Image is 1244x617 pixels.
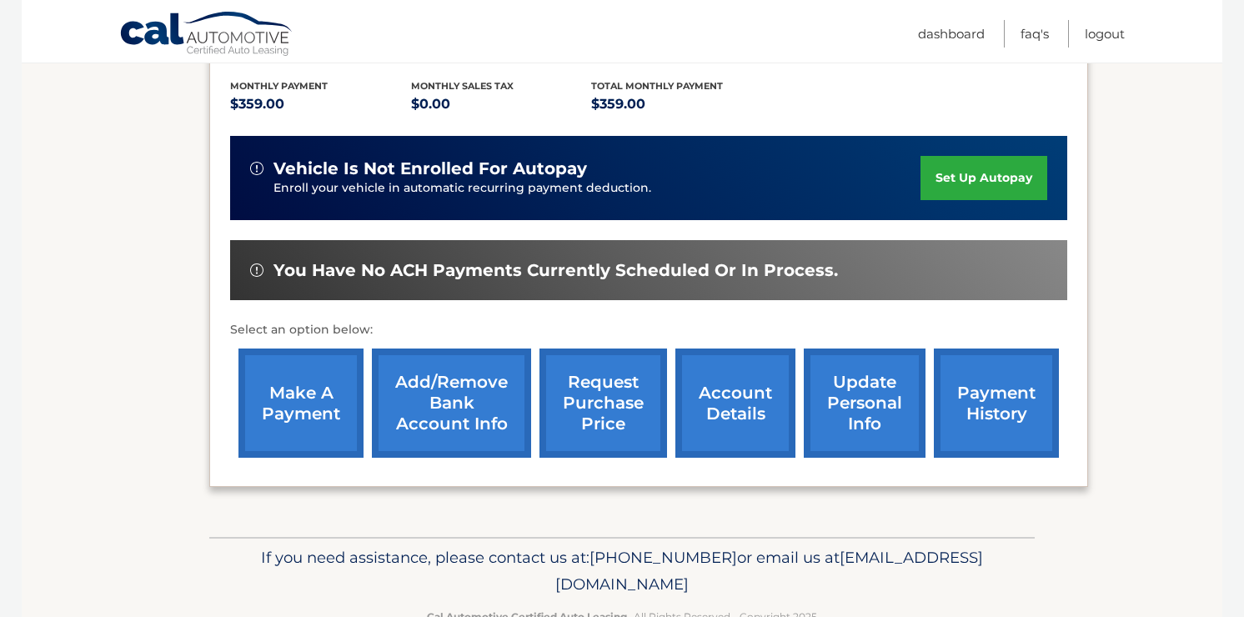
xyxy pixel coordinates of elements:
[230,93,411,116] p: $359.00
[230,80,328,92] span: Monthly Payment
[918,20,985,48] a: Dashboard
[250,162,263,175] img: alert-white.svg
[675,349,795,458] a: account details
[238,349,364,458] a: make a payment
[804,349,925,458] a: update personal info
[934,349,1059,458] a: payment history
[539,349,667,458] a: request purchase price
[119,11,294,59] a: Cal Automotive
[372,349,531,458] a: Add/Remove bank account info
[591,93,772,116] p: $359.00
[250,263,263,277] img: alert-white.svg
[1085,20,1125,48] a: Logout
[591,80,723,92] span: Total Monthly Payment
[230,320,1067,340] p: Select an option below:
[920,156,1047,200] a: set up autopay
[1021,20,1049,48] a: FAQ's
[273,260,838,281] span: You have no ACH payments currently scheduled or in process.
[411,80,514,92] span: Monthly sales Tax
[273,158,587,179] span: vehicle is not enrolled for autopay
[220,544,1024,598] p: If you need assistance, please contact us at: or email us at
[555,548,983,594] span: [EMAIL_ADDRESS][DOMAIN_NAME]
[273,179,920,198] p: Enroll your vehicle in automatic recurring payment deduction.
[411,93,592,116] p: $0.00
[589,548,737,567] span: [PHONE_NUMBER]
